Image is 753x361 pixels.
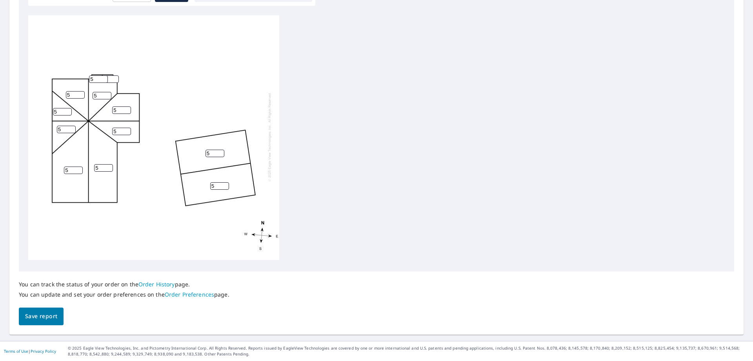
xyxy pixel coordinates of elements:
a: Terms of Use [4,348,28,354]
p: © 2025 Eagle View Technologies, Inc. and Pictometry International Corp. All Rights Reserved. Repo... [68,345,749,357]
a: Order Preferences [165,291,214,298]
p: You can track the status of your order on the page. [19,281,229,288]
a: Order History [138,280,175,288]
button: Save report [19,308,64,325]
p: You can update and set your order preferences on the page. [19,291,229,298]
a: Privacy Policy [31,348,56,354]
p: | [4,349,56,354]
span: Save report [25,312,57,321]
